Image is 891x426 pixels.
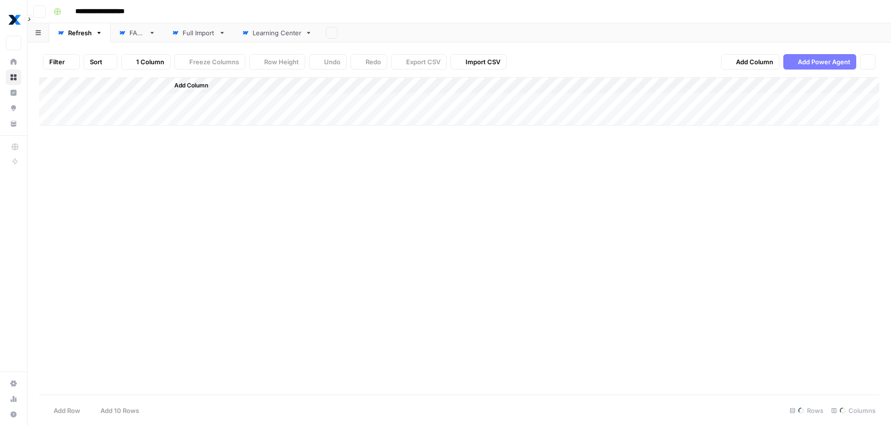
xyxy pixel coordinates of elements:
div: Learning Center [253,28,301,38]
button: Undo [309,54,347,70]
div: Columns [827,403,879,418]
span: Add Power Agent [798,57,850,67]
a: Usage [6,391,21,407]
span: Filter [49,57,65,67]
a: Home [6,54,21,70]
div: FAQs [129,28,145,38]
a: Opportunities [6,100,21,116]
a: Insights [6,85,21,100]
span: Undo [324,57,340,67]
div: Refresh [68,28,92,38]
a: Refresh [49,23,111,43]
span: Add Column [174,81,208,90]
button: Filter [43,54,80,70]
button: Row Height [249,54,305,70]
span: Import CSV [466,57,500,67]
button: 1 Column [121,54,170,70]
button: Help + Support [6,407,21,422]
span: Export CSV [406,57,440,67]
span: Add 10 Rows [100,406,139,415]
button: Import CSV [451,54,507,70]
span: Redo [366,57,381,67]
a: Your Data [6,116,21,131]
a: Settings [6,376,21,391]
a: Full Import [164,23,234,43]
span: Freeze Columns [189,57,239,67]
button: Add Row [39,403,86,418]
button: Add Power Agent [783,54,856,70]
a: Browse [6,70,21,85]
span: Sort [90,57,102,67]
div: Rows [786,403,827,418]
a: Learning Center [234,23,320,43]
span: 1 Column [136,57,164,67]
button: Sort [84,54,117,70]
span: Add Column [736,57,773,67]
button: Export CSV [391,54,447,70]
button: Add Column [721,54,779,70]
img: MaintainX Logo [6,11,23,28]
a: FAQs [111,23,164,43]
button: Redo [351,54,387,70]
span: Add Row [54,406,80,415]
span: Row Height [264,57,299,67]
button: Add 10 Rows [86,403,145,418]
div: Full Import [183,28,215,38]
button: Add Column [162,79,212,92]
button: Workspace: MaintainX [6,8,21,32]
button: Freeze Columns [174,54,245,70]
